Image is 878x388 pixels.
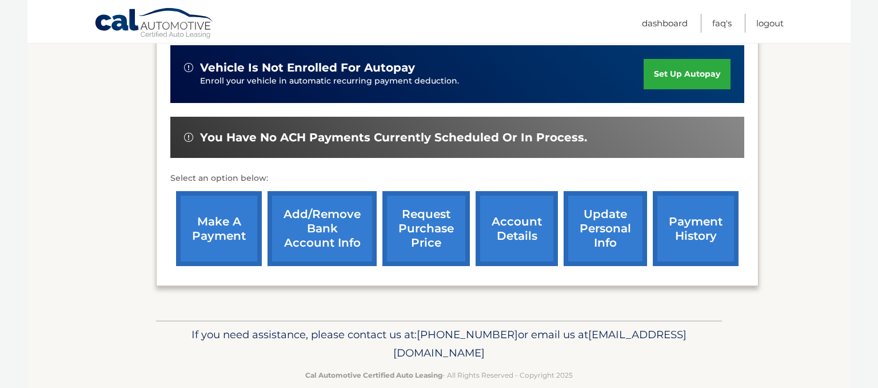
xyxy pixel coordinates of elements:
span: vehicle is not enrolled for autopay [200,61,415,75]
p: Enroll your vehicle in automatic recurring payment deduction. [200,75,644,88]
img: alert-white.svg [184,63,193,72]
span: You have no ACH payments currently scheduled or in process. [200,130,587,145]
a: update personal info [564,191,647,266]
a: make a payment [176,191,262,266]
a: Logout [756,14,784,33]
a: Dashboard [642,14,688,33]
p: Select an option below: [170,172,744,185]
a: request purchase price [382,191,470,266]
strong: Cal Automotive Certified Auto Leasing [305,371,442,379]
a: account details [476,191,558,266]
p: - All Rights Reserved - Copyright 2025 [163,369,715,381]
span: [EMAIL_ADDRESS][DOMAIN_NAME] [393,328,687,359]
a: Add/Remove bank account info [268,191,377,266]
a: set up autopay [644,59,731,89]
p: If you need assistance, please contact us at: or email us at [163,326,715,362]
img: alert-white.svg [184,133,193,142]
a: payment history [653,191,739,266]
a: FAQ's [712,14,732,33]
span: [PHONE_NUMBER] [417,328,518,341]
a: Cal Automotive [94,7,214,41]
